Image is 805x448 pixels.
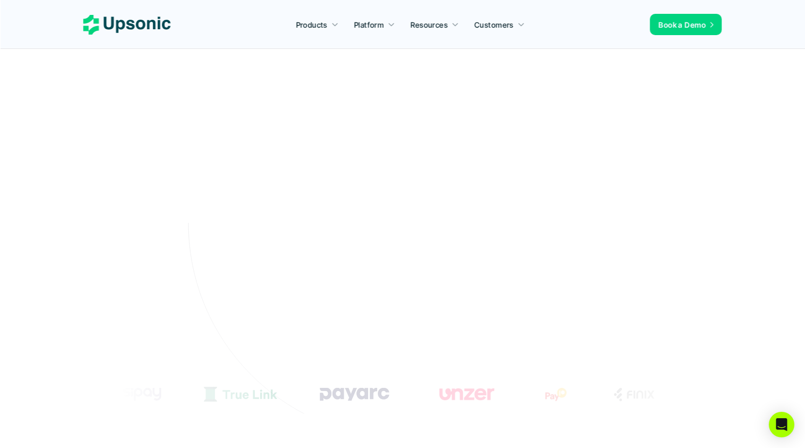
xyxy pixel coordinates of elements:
[217,86,589,158] h2: Agentic AI Platform for FinTech Operations
[296,19,327,30] p: Products
[411,19,448,30] p: Resources
[475,19,514,30] p: Customers
[230,189,576,220] p: From onboarding to compliance to settlement to autonomous control. Work with %82 more efficiency ...
[659,19,706,30] p: Book a Demo
[289,15,345,34] a: Products
[277,255,430,283] a: Play with interactive demo
[650,14,722,35] a: Book a Demo
[449,261,507,277] p: Book a Demo
[354,19,384,30] p: Platform
[769,412,794,437] div: Open Intercom Messenger
[290,261,409,277] p: Play with interactive demo
[435,256,528,283] a: Book a Demo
